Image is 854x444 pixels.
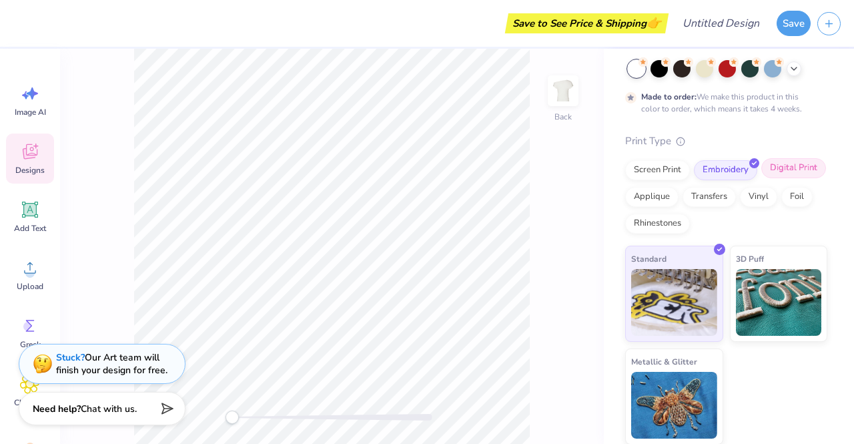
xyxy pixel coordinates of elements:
[8,397,52,419] span: Clipart & logos
[625,187,679,207] div: Applique
[15,107,46,118] span: Image AI
[777,11,811,36] button: Save
[17,281,43,292] span: Upload
[33,403,81,415] strong: Need help?
[20,339,41,350] span: Greek
[683,187,736,207] div: Transfers
[631,252,667,266] span: Standard
[694,160,757,180] div: Embroidery
[625,134,827,149] div: Print Type
[14,223,46,234] span: Add Text
[736,269,822,336] img: 3D Puff
[508,13,665,33] div: Save to See Price & Shipping
[641,91,697,102] strong: Made to order:
[554,111,572,123] div: Back
[647,15,661,31] span: 👉
[631,355,697,369] span: Metallic & Glitter
[15,165,45,176] span: Designs
[56,351,85,364] strong: Stuck?
[625,160,690,180] div: Screen Print
[761,158,826,178] div: Digital Print
[550,77,576,104] img: Back
[631,269,717,336] img: Standard
[625,214,690,234] div: Rhinestones
[736,252,764,266] span: 3D Puff
[781,187,813,207] div: Foil
[631,372,717,439] img: Metallic & Glitter
[672,10,770,37] input: Untitled Design
[740,187,777,207] div: Vinyl
[81,403,137,415] span: Chat with us.
[226,411,239,424] div: Accessibility label
[641,91,805,115] div: We make this product in this color to order, which means it takes 4 weeks.
[56,351,167,377] div: Our Art team will finish your design for free.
